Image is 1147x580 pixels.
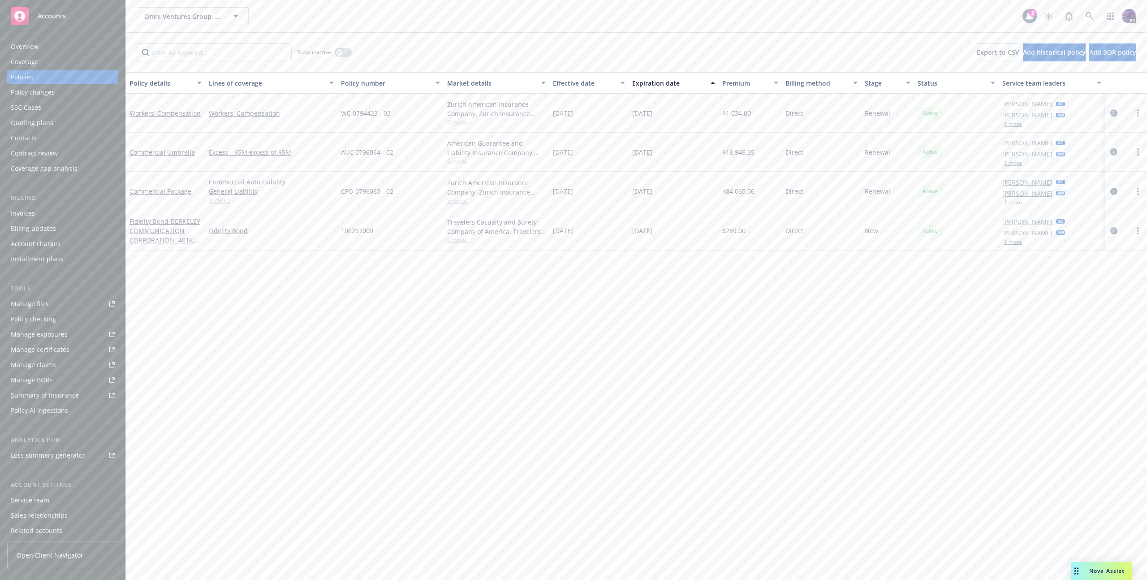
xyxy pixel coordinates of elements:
a: [PERSON_NAME] [1002,177,1052,187]
a: Coverage gap analysis [7,161,118,176]
a: Invoices [7,206,118,221]
a: Search [1081,7,1099,25]
a: Fidelity Bond [129,217,200,254]
div: American Guarantee and Liability Insurance Company, Zurich Insurance Group [447,139,546,157]
button: Add BOR policy [1089,43,1136,61]
span: Add historical policy [1023,48,1086,56]
a: Stop snowing [1039,7,1057,25]
a: more [1133,147,1143,157]
a: Manage exposures [7,327,118,342]
span: [DATE] [632,147,652,157]
a: Commercial Package [129,187,191,195]
div: Manage claims [11,358,56,372]
span: Direct [785,226,803,235]
span: Renewal [865,147,890,157]
span: [DATE] [632,186,652,196]
div: Service team leaders [1002,78,1091,88]
span: Active [921,227,939,235]
a: General Liability [209,186,334,196]
a: circleInformation [1108,147,1119,157]
a: Workers' Compensation [129,109,201,117]
a: Policy checking [7,312,118,326]
a: Loss summary generator [7,448,118,463]
span: Add BOR policy [1089,48,1136,56]
div: Billing [7,194,118,203]
span: $259.00 [722,226,746,235]
div: Market details [447,78,536,88]
button: Export to CSV [977,43,1019,61]
div: Policy changes [11,85,55,100]
div: Policies [11,70,33,84]
span: $18,946.35 [722,147,755,157]
a: [PERSON_NAME] [1002,189,1052,198]
span: Renewal [865,108,890,118]
a: Switch app [1101,7,1119,25]
a: Summary of insurance [7,388,118,403]
a: Commercial Umbrella [129,148,195,156]
a: [PERSON_NAME] [1002,149,1052,159]
span: Renewal [865,186,890,196]
div: Zurich American Insurance Company, Zurich Insurance Group [447,178,546,197]
button: Lines of coverage [205,72,337,94]
span: New [865,226,878,235]
a: more [1133,225,1143,236]
button: Omni Ventures Group, LLC [137,7,249,25]
a: SSC Cases [7,100,118,115]
button: Expiration date [629,72,719,94]
span: Show all [447,118,546,126]
button: Stage [861,72,914,94]
span: [DATE] [553,147,573,157]
button: Premium [719,72,782,94]
span: Show inactive [297,48,331,56]
a: Related accounts [7,524,118,538]
span: Direct [785,186,803,196]
div: Policy details [129,78,192,88]
div: Account charges [11,237,60,251]
span: Active [921,148,939,156]
span: AUC 0796064 - 02 [341,147,393,157]
span: [DATE] [553,186,573,196]
a: [PERSON_NAME] [1002,110,1052,120]
div: Coverage [11,55,39,69]
div: Drag to move [1071,562,1082,580]
div: Service team [11,493,49,507]
div: Analytics hub [7,436,118,445]
div: Effective date [553,78,615,88]
span: [DATE] [632,226,652,235]
button: Effective date [549,72,629,94]
div: Expiration date [632,78,705,88]
a: Manage files [7,297,118,311]
div: Sales relationships [11,508,68,523]
div: Related accounts [11,524,62,538]
a: Manage claims [7,358,118,372]
div: 2 [1029,9,1037,17]
button: Service team leaders [999,72,1104,94]
div: Policy number [341,78,430,88]
a: Account charges [7,237,118,251]
a: Billing updates [7,221,118,236]
div: Contacts [11,131,37,145]
div: Account settings [7,480,118,489]
div: Contract review [11,146,58,160]
a: Workers' Compensation [209,108,334,118]
div: Invoices [11,206,35,221]
div: Overview [11,39,39,54]
input: Filter by keyword... [137,43,292,61]
a: [PERSON_NAME] [1002,217,1052,226]
a: Report a Bug [1060,7,1078,25]
div: Premium [722,78,769,88]
button: Market details [444,72,549,94]
button: 1 more [1004,239,1022,245]
div: Manage BORs [11,373,53,387]
button: 1 more [1004,200,1022,205]
a: Quoting plans [7,116,118,130]
a: Commercial Auto Liability [209,177,334,186]
a: Coverage [7,55,118,69]
button: 1 more [1004,160,1022,166]
span: Active [921,187,939,195]
div: Installment plans [11,252,63,266]
a: Sales relationships [7,508,118,523]
div: Tools [7,284,118,293]
div: Manage files [11,297,49,311]
div: Travelers Casualty and Surety Company of America, Travelers Insurance [447,217,546,236]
